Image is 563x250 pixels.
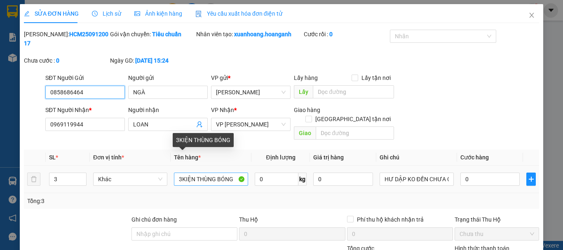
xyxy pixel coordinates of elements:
img: icon [195,11,202,17]
button: Close [520,4,543,27]
th: Ghi chú [376,150,457,166]
div: Chưa cước : [24,56,108,65]
span: Khác [98,173,162,185]
span: Lịch sử [92,10,121,17]
span: VP Phan Rang [216,118,286,131]
div: [PERSON_NAME]: [24,30,108,48]
div: SĐT Người Nhận [45,105,125,114]
span: Lấy hàng [294,75,318,81]
span: Ảnh kiện hàng [134,10,182,17]
span: Hồ Chí Minh [216,86,286,98]
b: [DATE] 15:24 [135,57,169,64]
button: plus [526,173,536,186]
span: Giao hàng [294,107,320,113]
span: Lấy [294,85,313,98]
span: Lấy tận nơi [358,73,394,82]
span: clock-circle [92,11,98,16]
span: Gửi: [7,7,20,16]
span: SL [49,154,56,161]
label: Ghi chú đơn hàng [131,216,177,223]
span: Chưa thu [460,228,534,240]
span: Tên hàng [174,154,201,161]
span: edit [24,11,30,16]
span: SỬA ĐƠN HÀNG [24,10,79,17]
span: Đơn vị tính [93,154,124,161]
div: Người nhận [128,105,208,114]
span: CC [77,53,87,62]
input: VD: Bàn, Ghế [174,173,248,186]
span: plus [527,176,535,182]
div: Cước rồi : [304,30,388,39]
div: TOÀN [79,27,145,37]
span: Cước hàng [460,154,489,161]
div: 0888800558 [7,35,73,47]
input: Ghi chú đơn hàng [131,227,237,241]
div: VP gửi [211,73,291,82]
div: Ngày GD: [110,56,195,65]
input: Dọc đường [313,85,394,98]
div: VP [PERSON_NAME] [79,7,145,27]
div: Gói vận chuyển: [110,30,195,39]
div: 0918372530 [79,37,145,48]
span: user-add [196,121,203,128]
div: Nhân viên tạo: [196,30,302,39]
div: LY [7,26,73,35]
div: SĐT Người Gửi [45,73,125,82]
span: Nhận: [79,8,99,16]
input: Dọc đường [316,126,394,140]
span: [GEOGRAPHIC_DATA] tận nơi [312,114,394,124]
div: Tổng: 3 [27,196,218,206]
span: Yêu cầu xuất hóa đơn điện tử [195,10,282,17]
b: 0 [56,57,59,64]
span: kg [298,173,307,186]
span: Định lượng [266,154,295,161]
span: Thu Hộ [239,216,258,223]
div: Trạng thái Thu Hộ [455,215,539,224]
b: 0 [329,31,333,37]
button: delete [27,173,40,186]
div: 3KIỆN THÙNG BÓNG [173,133,234,147]
span: VP Nhận [211,107,234,113]
span: Giao [294,126,316,140]
span: Giá trị hàng [313,154,344,161]
b: Tiêu chuẩn [152,31,181,37]
div: Người gửi [128,73,208,82]
div: [PERSON_NAME] [7,7,73,26]
input: Ghi Chú [380,173,454,186]
span: Phí thu hộ khách nhận trả [354,215,427,224]
span: picture [134,11,140,16]
b: xuanhoang.hoanganh [234,31,291,37]
span: close [528,12,535,19]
